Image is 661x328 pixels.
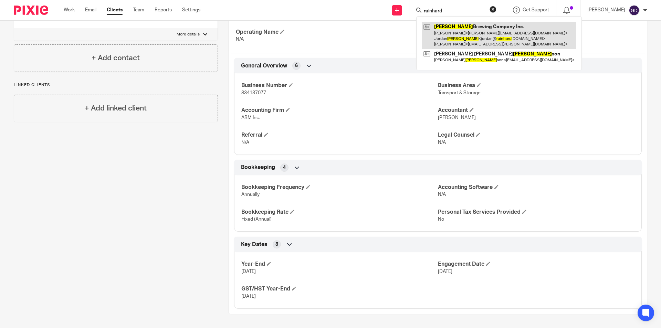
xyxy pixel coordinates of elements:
span: ABM Inc. [241,115,260,120]
span: Key Dates [241,241,267,248]
h4: GST/HST Year-End [241,285,438,293]
span: 834137077 [241,91,266,95]
a: Clients [107,7,123,13]
p: More details [177,32,200,37]
span: N/A [236,37,244,42]
h4: Business Area [438,82,634,89]
h4: Bookkeeping Rate [241,209,438,216]
a: Team [133,7,144,13]
span: General Overview [241,62,287,70]
h4: Year-End [241,261,438,268]
a: Email [85,7,96,13]
span: [PERSON_NAME] [438,115,476,120]
span: [DATE] [241,294,256,299]
h4: Accounting Firm [241,107,438,114]
a: Work [64,7,75,13]
span: N/A [241,140,249,145]
h4: Accountant [438,107,634,114]
span: N/A [438,140,446,145]
img: Pixie [14,6,48,15]
h4: Bookkeeping Frequency [241,184,438,191]
span: Transport & Storage [438,91,481,95]
h4: Legal Counsel [438,131,634,139]
h4: Business Number [241,82,438,89]
span: Annually [241,192,260,197]
h4: + Add contact [92,53,140,63]
button: Clear [490,6,496,13]
input: Search [423,8,485,14]
h4: Operating Name [236,29,438,36]
span: 4 [283,164,286,171]
a: Reports [155,7,172,13]
span: 3 [275,241,278,248]
span: [DATE] [241,269,256,274]
span: Get Support [523,8,549,12]
h4: Accounting Software [438,184,634,191]
p: Linked clients [14,82,218,88]
span: Bookkeeping [241,164,275,171]
span: N/A [438,192,446,197]
span: Fixed (Annual) [241,217,272,222]
img: svg%3E [629,5,640,16]
h4: Personal Tax Services Provided [438,209,634,216]
h4: Engagement Date [438,261,634,268]
span: [DATE] [438,269,452,274]
h4: + Add linked client [85,103,147,114]
a: Settings [182,7,200,13]
h4: Referral [241,131,438,139]
p: [PERSON_NAME] [587,7,625,13]
span: 6 [295,62,298,69]
span: No [438,217,444,222]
